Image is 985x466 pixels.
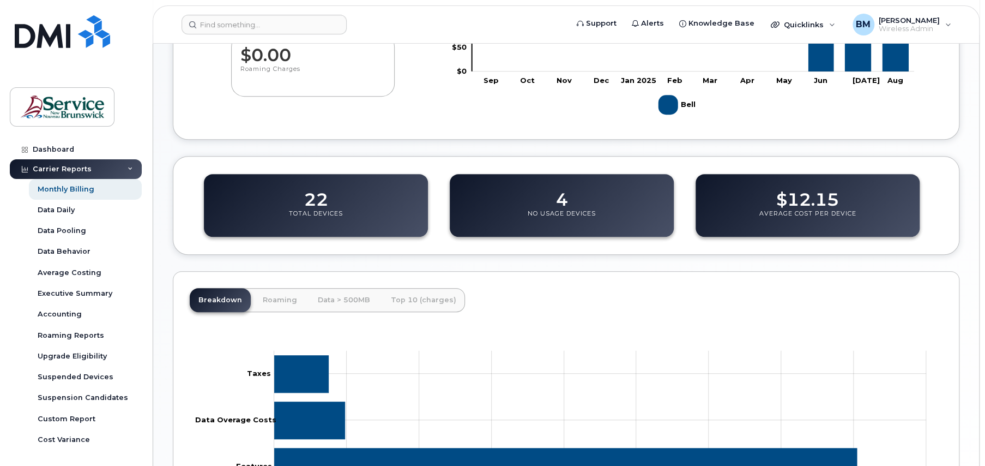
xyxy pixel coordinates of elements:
[853,76,880,85] tspan: [DATE]
[740,76,754,85] tspan: Apr
[309,288,379,312] a: Data > 500MB
[759,210,856,229] p: Average Cost Per Device
[254,288,306,312] a: Roaming
[621,76,656,85] tspan: Jan 2025
[641,18,664,29] span: Alerts
[776,179,839,210] dd: $12.15
[594,76,609,85] tspan: Dec
[688,18,754,29] span: Knowledge Base
[703,76,718,85] tspan: Mar
[856,18,871,31] span: BM
[845,14,959,35] div: Bobbi-Lynne Miller
[240,65,385,85] p: Roaming Charges
[776,76,792,85] tspan: May
[195,415,276,424] tspan: Data Overage Costs
[668,76,683,85] tspan: Feb
[484,76,499,85] tspan: Sep
[586,18,617,29] span: Support
[814,76,827,85] tspan: Jun
[658,91,698,119] g: Legend
[879,25,940,33] span: Wireless Admin
[556,179,568,210] dd: 4
[457,67,467,75] tspan: $0
[452,43,467,52] tspan: $50
[624,13,672,34] a: Alerts
[182,15,347,34] input: Find something...
[528,210,596,229] p: No Usage Devices
[763,14,843,35] div: Quicklinks
[879,16,940,25] span: [PERSON_NAME]
[240,34,385,65] dd: $0.00
[672,13,762,34] a: Knowledge Base
[658,91,698,119] g: Bell
[887,76,904,85] tspan: Aug
[569,13,624,34] a: Support
[190,288,251,312] a: Breakdown
[289,210,343,229] p: Total Devices
[784,20,824,29] span: Quicklinks
[247,369,271,378] tspan: Taxes
[521,76,535,85] tspan: Oct
[304,179,328,210] dd: 22
[557,76,572,85] tspan: Nov
[382,288,465,312] a: Top 10 (charges)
